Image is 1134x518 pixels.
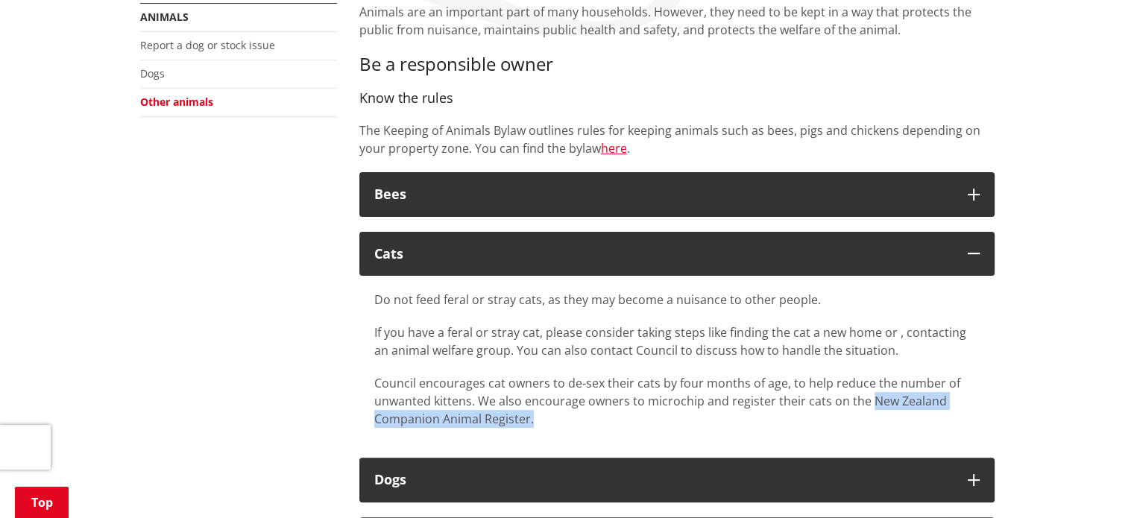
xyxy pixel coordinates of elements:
button: Dogs [359,458,995,502]
a: Dogs [140,66,165,80]
div: Cats [374,247,953,262]
a: here [601,140,627,157]
div: Council encourages cat owners to de-sex their cats by four months of age, to help reduce the numb... [374,374,980,428]
button: Cats [359,232,995,277]
p: Animals are an important part of many households. However, they need to be kept in a way that pro... [359,3,995,39]
h3: Be a responsible owner [359,54,995,75]
a: Other animals [140,95,213,109]
p: Do not feed feral or stray cats, as they may become a nuisance to other people. [374,291,980,309]
iframe: Messenger Launcher [1065,455,1119,509]
h4: Know the rules [359,90,995,107]
a: Animals [140,10,189,24]
button: Bees [359,172,995,217]
a: Top [15,487,69,518]
div: Dogs [374,473,953,487]
p: The Keeping of Animals Bylaw outlines rules for keeping animals such as bees, pigs and chickens d... [359,121,995,157]
a: Report a dog or stock issue [140,38,275,52]
div: Bees [374,187,953,202]
span: If you have a feral or stray cat, please consider taking steps like finding the cat a new home or... [374,324,966,359]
